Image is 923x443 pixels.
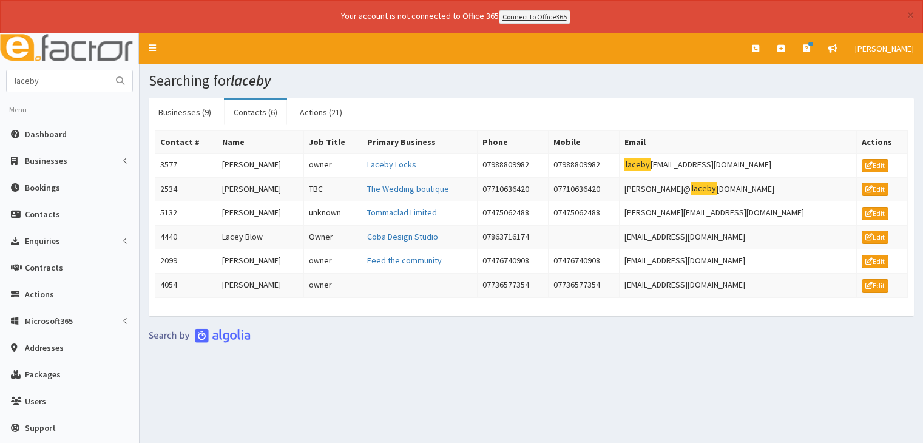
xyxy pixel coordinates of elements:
td: TBC [303,177,362,201]
td: 4054 [155,273,217,297]
td: [PERSON_NAME] [217,249,303,274]
td: Lacey Blow [217,225,303,249]
span: Contacts [25,209,60,220]
span: Packages [25,369,61,380]
i: laceby [231,71,271,90]
a: Contacts (6) [224,100,287,125]
a: Edit [862,255,888,268]
td: [EMAIL_ADDRESS][DOMAIN_NAME] [620,153,857,177]
td: 07863716174 [477,225,548,249]
td: [PERSON_NAME] [217,153,303,177]
td: [EMAIL_ADDRESS][DOMAIN_NAME] [620,249,857,274]
img: search-by-algolia-light-background.png [149,328,251,343]
td: [PERSON_NAME]@ [DOMAIN_NAME] [620,177,857,201]
td: 07710636420 [549,177,620,201]
td: 07475062488 [477,201,548,226]
span: Dashboard [25,129,67,140]
button: × [907,8,914,21]
span: Actions [25,289,54,300]
td: 2534 [155,177,217,201]
td: owner [303,273,362,297]
a: Edit [862,207,888,220]
th: Primary Business [362,130,477,153]
td: 07476740908 [477,249,548,274]
mark: laceby [624,158,651,171]
a: Actions (21) [290,100,352,125]
td: 4440 [155,225,217,249]
td: 07475062488 [549,201,620,226]
span: Support [25,422,56,433]
td: Owner [303,225,362,249]
th: Job Title [303,130,362,153]
td: 07988809982 [477,153,548,177]
td: 07710636420 [477,177,548,201]
a: Businesses (9) [149,100,221,125]
th: Email [620,130,857,153]
td: 5132 [155,201,217,226]
a: Edit [862,183,888,196]
a: Connect to Office365 [499,10,570,24]
td: [PERSON_NAME][EMAIL_ADDRESS][DOMAIN_NAME] [620,201,857,226]
td: [PERSON_NAME] [217,177,303,201]
td: owner [303,153,362,177]
span: Users [25,396,46,407]
a: [PERSON_NAME] [846,33,923,64]
a: Coba Design Studio [367,231,438,242]
a: Edit [862,231,888,244]
span: Microsoft365 [25,316,73,326]
th: Actions [857,130,908,153]
span: [PERSON_NAME] [855,43,914,54]
th: Name [217,130,303,153]
th: Mobile [549,130,620,153]
span: Bookings [25,182,60,193]
td: owner [303,249,362,274]
mark: laceby [691,182,717,195]
th: Phone [477,130,548,153]
th: Contact # [155,130,217,153]
a: Laceby Locks [367,159,416,170]
td: 07476740908 [549,249,620,274]
td: 07736577354 [549,273,620,297]
span: Addresses [25,342,64,353]
span: Enquiries [25,235,60,246]
span: Businesses [25,155,67,166]
td: 3577 [155,153,217,177]
div: Your account is not connected to Office 365 [101,10,811,24]
a: The Wedding boutique [367,183,449,194]
td: [EMAIL_ADDRESS][DOMAIN_NAME] [620,273,857,297]
a: Edit [862,159,888,172]
td: 07736577354 [477,273,548,297]
span: Contracts [25,262,63,273]
h1: Searching for [149,73,914,89]
input: Search... [7,70,109,92]
a: Tommaclad Limited [367,207,437,218]
td: [PERSON_NAME] [217,201,303,226]
td: unknown [303,201,362,226]
a: Feed the community [367,255,442,266]
td: 07988809982 [549,153,620,177]
td: 2099 [155,249,217,274]
td: [EMAIL_ADDRESS][DOMAIN_NAME] [620,225,857,249]
a: Edit [862,279,888,293]
td: [PERSON_NAME] [217,273,303,297]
